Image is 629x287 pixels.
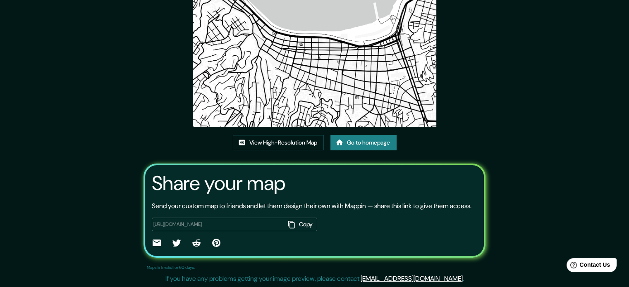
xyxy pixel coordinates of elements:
[285,218,317,231] button: Copy
[330,135,397,150] a: Go to homepage
[233,135,324,150] a: View High-Resolution Map
[555,255,620,278] iframe: Help widget launcher
[147,264,195,270] p: Maps link valid for 60 days.
[152,201,471,211] p: Send your custom map to friends and let them design their own with Mappin — share this link to gi...
[361,274,463,283] a: [EMAIL_ADDRESS][DOMAIN_NAME]
[152,172,285,195] h3: Share your map
[165,274,464,284] p: If you have any problems getting your image preview, please contact .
